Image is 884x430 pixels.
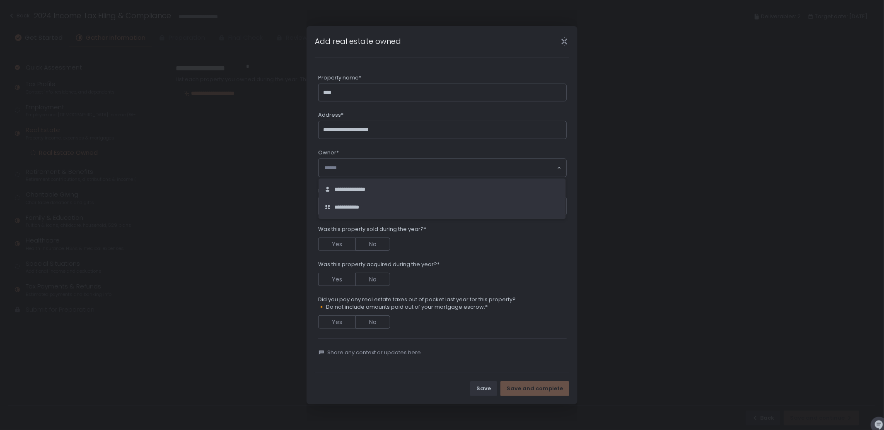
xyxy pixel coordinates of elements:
button: Yes [318,315,355,329]
div: Close [551,37,577,46]
button: No [355,315,390,329]
span: Property name* [318,74,361,82]
button: No [355,238,390,251]
button: Save [470,381,497,396]
span: Share any context or updates here [327,349,421,356]
span: Did you pay any real estate taxes out of pocket last year for this property? [318,296,516,303]
button: Yes [318,273,355,286]
button: No [355,273,390,286]
button: Yes [318,238,355,251]
span: Owner* [318,149,339,156]
span: Was this property sold during the year?* [318,226,426,233]
div: Save [476,385,491,392]
span: Was this property acquired during the year?* [318,261,440,268]
span: Address* [318,111,343,119]
h1: Add real estate owned [315,36,401,47]
input: Search for option [324,164,556,172]
span: 🔸 Do not include amounts paid out of your mortgage escrow.* [318,303,516,311]
div: Search for option [319,159,566,177]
